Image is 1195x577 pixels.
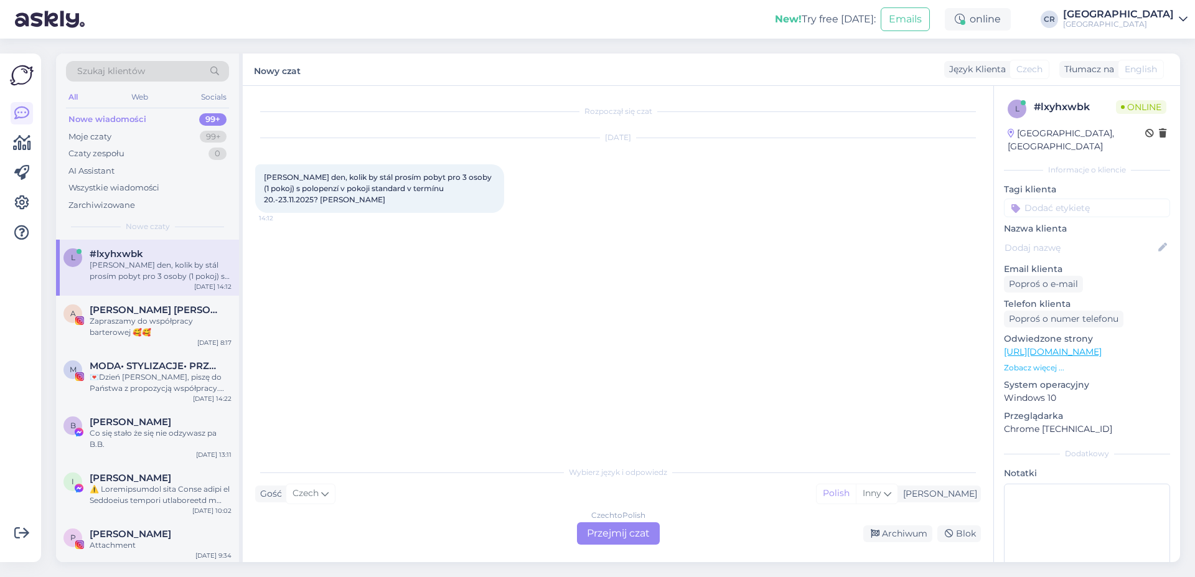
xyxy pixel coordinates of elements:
div: Język Klienta [944,63,1006,76]
span: English [1125,63,1157,76]
div: Poproś o numer telefonu [1004,311,1123,327]
span: Igor Jafar [90,472,171,484]
span: Paweł Pokarowski [90,528,171,540]
div: 99+ [199,113,227,126]
div: Try free [DATE]: [775,12,876,27]
div: [DATE] [255,132,981,143]
span: [PERSON_NAME] den, kolik by stál prosím pobyt pro 3 osoby (1 pokoj) s polopenzí v pokoji standard... [264,172,494,204]
div: ⚠️ Loremipsumdol sita Conse adipi el Seddoeius tempori utlaboreetd m aliqua enimadmini veniamqún... [90,484,232,506]
p: Odwiedzone strony [1004,332,1170,345]
p: Chrome [TECHNICAL_ID] [1004,423,1170,436]
span: Nowe czaty [126,221,170,232]
span: l [71,253,75,262]
input: Dodać etykietę [1004,199,1170,217]
div: [GEOGRAPHIC_DATA] [1063,9,1174,19]
div: All [66,89,80,105]
div: Dodatkowy [1004,448,1170,459]
span: Czech [1016,63,1043,76]
span: #lxyhxwbk [90,248,143,260]
div: 0 [209,148,227,160]
span: Inny [863,487,881,499]
div: [PERSON_NAME] [898,487,977,500]
b: New! [775,13,802,25]
img: Askly Logo [10,63,34,87]
div: Tłumacz na [1059,63,1114,76]
p: System operacyjny [1004,378,1170,392]
div: Nowe wiadomości [68,113,146,126]
p: Tagi klienta [1004,183,1170,196]
a: [GEOGRAPHIC_DATA][GEOGRAPHIC_DATA] [1063,9,1188,29]
div: AI Assistant [68,165,115,177]
div: Polish [817,484,856,503]
div: online [945,8,1011,30]
div: Web [129,89,151,105]
div: Informacje o kliencie [1004,164,1170,176]
div: [GEOGRAPHIC_DATA] [1063,19,1174,29]
label: Nowy czat [254,61,301,78]
div: 99+ [200,131,227,143]
div: Wszystkie wiadomości [68,182,159,194]
a: [URL][DOMAIN_NAME] [1004,346,1102,357]
div: Archiwum [863,525,932,542]
span: A [70,309,76,318]
div: [DATE] 8:17 [197,338,232,347]
div: CR [1041,11,1058,28]
div: 💌Dzień [PERSON_NAME], piszę do Państwa z propozycją współpracy. Chętnie odwiedziłabym Państwa hot... [90,372,232,394]
p: Telefon klienta [1004,298,1170,311]
div: [PERSON_NAME] den, kolik by stál prosím pobyt pro 3 osoby (1 pokoj) s polopenzí v pokoji standard... [90,260,232,282]
div: [DATE] 10:02 [192,506,232,515]
span: I [72,477,74,486]
div: Wybierz język i odpowiedz [255,467,981,478]
p: Zobacz więcej ... [1004,362,1170,373]
span: Anna Żukowska Ewa Adamczewska BLIŹNIACZKI • Bóg • rodzina • dom [90,304,219,316]
span: P [70,533,76,542]
div: Moje czaty [68,131,111,143]
div: Rozpoczął się czat [255,106,981,117]
span: MODA• STYLIZACJE• PRZEGLĄDY KOLEKCJI [90,360,219,372]
div: Poproś o e-mail [1004,276,1083,293]
div: Czech to Polish [591,510,645,521]
p: Email klienta [1004,263,1170,276]
span: M [70,365,77,374]
span: Szukaj klientów [77,65,145,78]
div: Czaty zespołu [68,148,124,160]
div: Przejmij czat [577,522,660,545]
div: Gość [255,487,282,500]
div: # lxyhxwbk [1034,100,1116,115]
span: Online [1116,100,1166,114]
div: Co się stało że się nie odzywasz pa B.B. [90,428,232,450]
div: Zarchiwizowane [68,199,135,212]
input: Dodaj nazwę [1005,241,1156,255]
span: l [1015,104,1019,113]
div: Socials [199,89,229,105]
div: [DATE] 13:11 [196,450,232,459]
div: [GEOGRAPHIC_DATA], [GEOGRAPHIC_DATA] [1008,127,1145,153]
p: Notatki [1004,467,1170,480]
p: Windows 10 [1004,392,1170,405]
div: [DATE] 14:12 [194,282,232,291]
div: [DATE] 14:22 [193,394,232,403]
button: Emails [881,7,930,31]
div: Blok [937,525,981,542]
span: Bożena Bolewicz [90,416,171,428]
p: Nazwa klienta [1004,222,1170,235]
div: Attachment [90,540,232,551]
span: Czech [293,487,319,500]
span: B [70,421,76,430]
div: Zapraszamy do współpracy barterowej 🥰🥰 [90,316,232,338]
div: [DATE] 9:34 [195,551,232,560]
span: 14:12 [259,213,306,223]
p: Przeglądarka [1004,410,1170,423]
